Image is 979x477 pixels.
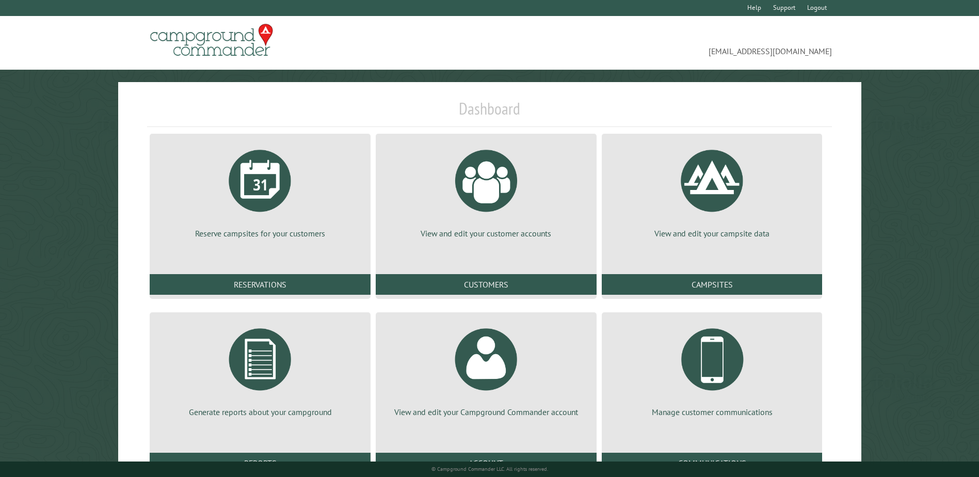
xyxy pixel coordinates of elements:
[388,228,584,239] p: View and edit your customer accounts
[162,228,358,239] p: Reserve campsites for your customers
[162,321,358,418] a: Generate reports about your campground
[147,20,276,60] img: Campground Commander
[388,321,584,418] a: View and edit your Campground Commander account
[602,274,823,295] a: Campsites
[602,453,823,473] a: Communications
[388,142,584,239] a: View and edit your customer accounts
[614,142,810,239] a: View and edit your campsite data
[614,228,810,239] p: View and edit your campsite data
[376,274,597,295] a: Customers
[150,274,371,295] a: Reservations
[376,453,597,473] a: Account
[490,28,832,57] span: [EMAIL_ADDRESS][DOMAIN_NAME]
[150,453,371,473] a: Reports
[431,466,548,472] small: © Campground Commander LLC. All rights reserved.
[614,406,810,418] p: Manage customer communications
[388,406,584,418] p: View and edit your Campground Commander account
[162,406,358,418] p: Generate reports about your campground
[162,142,358,239] a: Reserve campsites for your customers
[147,99,831,127] h1: Dashboard
[614,321,810,418] a: Manage customer communications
